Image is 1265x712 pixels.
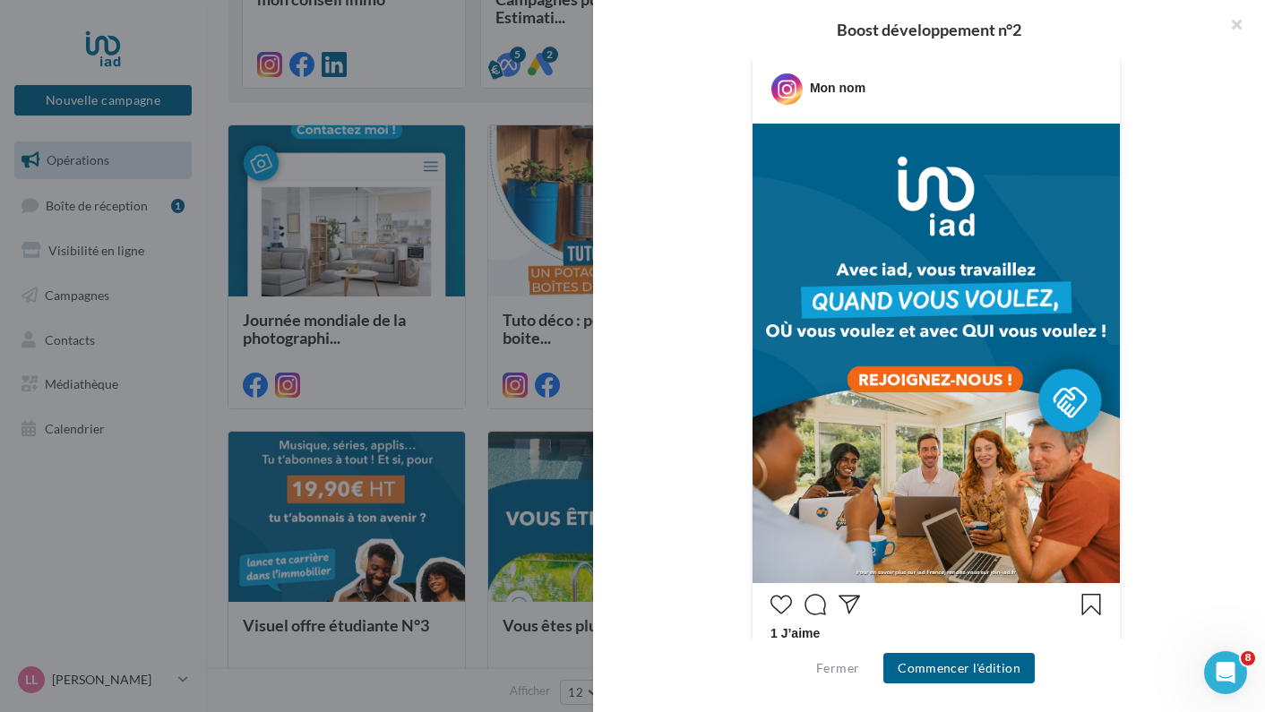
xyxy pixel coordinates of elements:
div: 1 J’aime [770,624,1102,647]
div: Boost développement n°2 [622,21,1236,38]
svg: Partager la publication [839,594,860,615]
button: Fermer [809,657,866,679]
button: Commencer l'édition [883,653,1035,683]
span: 8 [1241,651,1255,665]
div: Mon nom [810,79,865,97]
iframe: Intercom live chat [1204,651,1247,694]
svg: Enregistrer [1080,594,1102,615]
svg: J’aime [770,594,792,615]
svg: Commenter [805,594,826,615]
